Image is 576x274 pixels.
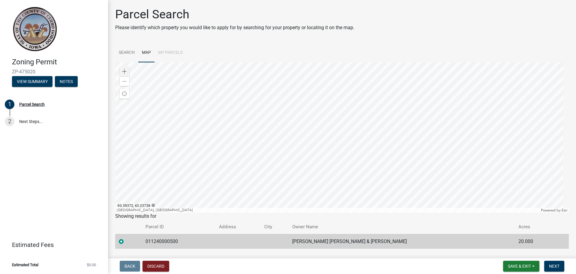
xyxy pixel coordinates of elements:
[138,43,154,63] a: Map
[55,79,78,84] wm-modal-confirm: Notes
[12,263,38,267] span: Estimated Total
[12,58,103,66] h4: Zoning Permit
[120,89,129,99] div: Find my location
[12,79,52,84] wm-modal-confirm: Summary
[5,100,14,109] div: 1
[544,261,564,272] button: Next
[503,261,539,272] button: Save & Exit
[12,6,57,51] img: Cerro Gordo County, Iowa
[120,76,129,86] div: Zoom out
[515,234,556,249] td: 20.000
[261,220,289,234] th: City
[142,261,169,272] button: Discard
[508,264,531,269] span: Save & Exit
[87,263,96,267] span: $0.00
[12,69,96,75] span: ZP-475020
[549,264,559,269] span: Next
[289,234,515,249] td: [PERSON_NAME] [PERSON_NAME] & [PERSON_NAME]
[115,24,354,31] p: Please identify which property you would like to apply for by searching for your property or loca...
[5,117,14,126] div: 2
[124,264,135,269] span: Back
[115,208,539,213] div: [GEOGRAPHIC_DATA], [GEOGRAPHIC_DATA]
[5,239,98,251] a: Estimated Fees
[515,220,556,234] th: Acres
[539,208,569,213] div: Powered by
[142,220,215,234] th: Parcel ID
[120,261,140,272] button: Back
[55,76,78,87] button: Notes
[115,7,354,22] h1: Parcel Search
[19,102,45,106] div: Parcel Search
[215,220,260,234] th: Address
[12,76,52,87] button: View Summary
[120,67,129,76] div: Zoom in
[115,43,138,63] a: Search
[142,234,215,249] td: 011240000500
[562,208,567,212] a: Esri
[289,220,515,234] th: Owner Name
[115,213,569,220] div: Showing results for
